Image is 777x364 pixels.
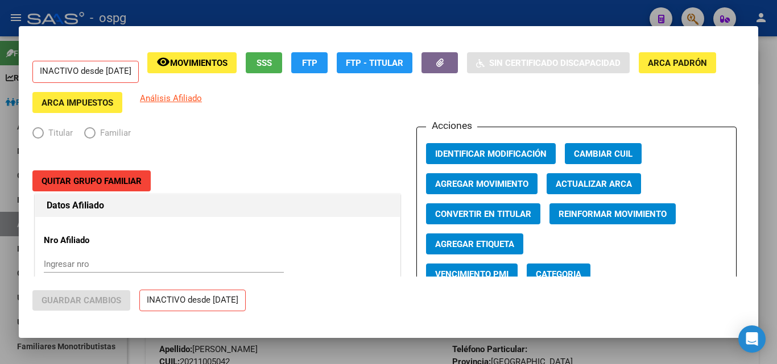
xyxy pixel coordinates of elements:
[42,295,121,306] span: Guardar Cambios
[435,209,531,219] span: Convertir en Titular
[639,52,716,73] button: ARCA Padrón
[426,143,556,164] button: Identificar Modificación
[42,176,142,186] span: Quitar Grupo Familiar
[527,263,590,284] button: Categoria
[556,179,632,189] span: Actualizar ARCA
[426,203,540,224] button: Convertir en Titular
[32,130,142,140] mat-radio-group: Elija una opción
[426,118,477,133] h3: Acciones
[435,179,528,189] span: Agregar Movimiento
[536,269,581,279] span: Categoria
[44,234,148,247] p: Nro Afiliado
[426,263,518,284] button: Vencimiento PMI
[147,52,237,73] button: Movimientos
[337,52,412,73] button: FTP - Titular
[32,92,122,113] button: ARCA Impuestos
[302,58,317,68] span: FTP
[549,203,676,224] button: Reinformar Movimiento
[435,149,547,159] span: Identificar Modificación
[426,233,523,254] button: Agregar Etiqueta
[565,143,642,164] button: Cambiar CUIL
[32,170,151,191] button: Quitar Grupo Familiar
[467,52,630,73] button: Sin Certificado Discapacidad
[426,173,538,194] button: Agregar Movimiento
[44,127,73,140] span: Titular
[42,98,113,108] span: ARCA Impuestos
[648,58,707,68] span: ARCA Padrón
[489,58,621,68] span: Sin Certificado Discapacidad
[170,58,228,68] span: Movimientos
[47,199,388,212] h1: Datos Afiliado
[738,325,766,353] div: Open Intercom Messenger
[559,209,667,219] span: Reinformar Movimiento
[435,269,509,279] span: Vencimiento PMI
[435,239,514,249] span: Agregar Etiqueta
[140,93,202,103] span: Análisis Afiliado
[291,52,328,73] button: FTP
[574,149,633,159] span: Cambiar CUIL
[139,290,246,312] p: INACTIVO desde [DATE]
[246,52,282,73] button: SSS
[156,55,170,69] mat-icon: remove_red_eye
[257,58,272,68] span: SSS
[547,173,641,194] button: Actualizar ARCA
[32,290,130,311] button: Guardar Cambios
[32,61,139,83] p: INACTIVO desde [DATE]
[96,127,131,140] span: Familiar
[346,58,403,68] span: FTP - Titular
